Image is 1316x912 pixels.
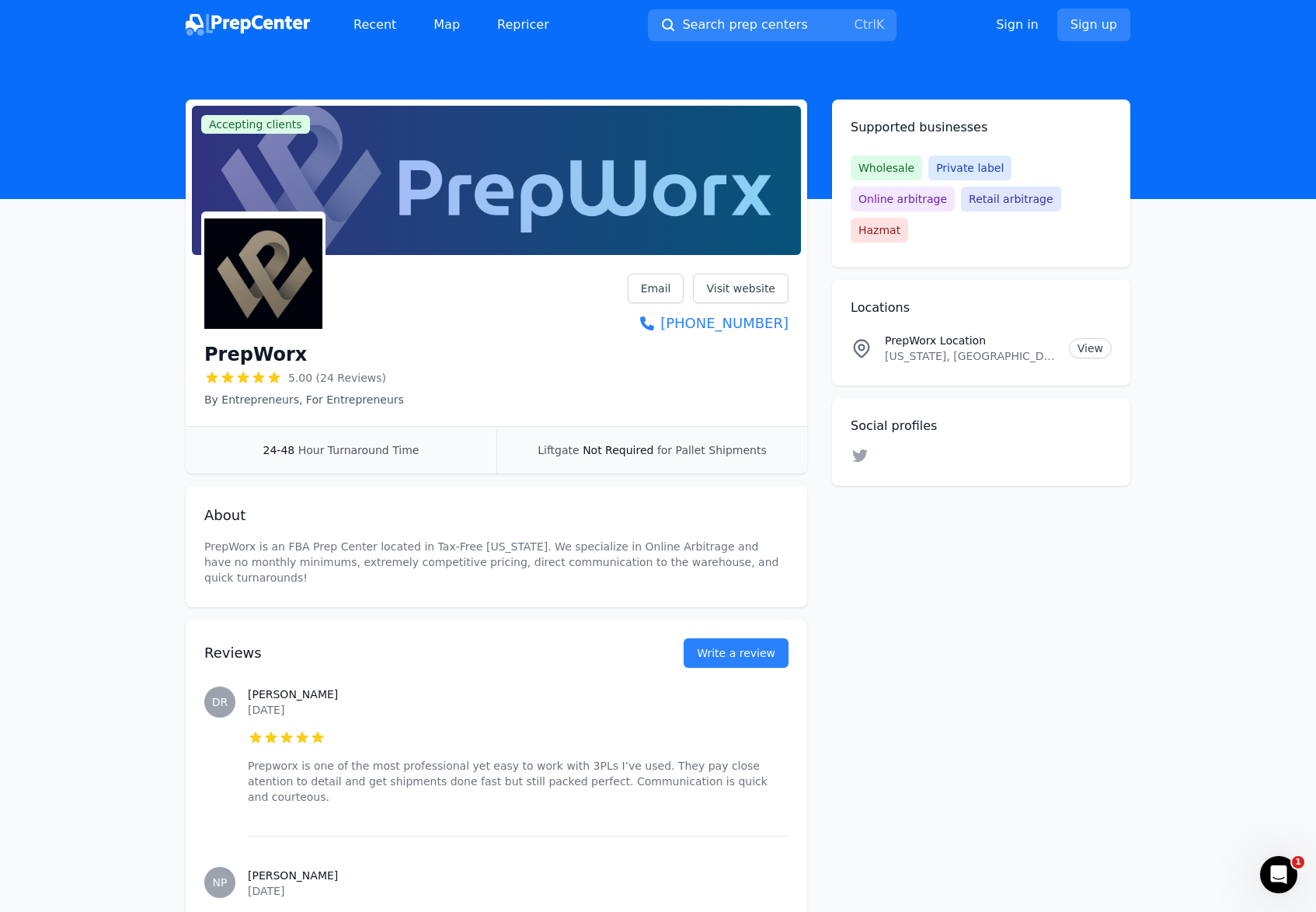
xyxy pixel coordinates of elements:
[885,348,1057,364] p: [US_STATE], [GEOGRAPHIC_DATA]
[204,392,404,407] p: By Entrepreneurs, For Entrepreneurs
[583,444,653,456] span: Not Required
[212,697,228,708] span: DR
[851,417,1112,435] h2: Social profiles
[248,758,789,805] p: Prepworx is one of the most professional yet easy to work with 3PLs I’ve used. They pay close ate...
[421,9,472,40] a: Map
[248,687,789,702] h3: [PERSON_NAME]
[851,299,1112,317] h2: Locations
[341,9,409,40] a: Recent
[657,444,767,456] span: for Pallet Shipments
[684,638,789,668] a: Write a review
[248,868,789,883] h3: [PERSON_NAME]
[928,155,1011,180] span: Private label
[204,539,789,585] p: PrepWorx is an FBA Prep Center located in Tax-Free [US_STATE]. We specialize in Online Arbitrage ...
[1292,856,1304,868] span: 1
[204,505,789,526] h2: About
[263,444,295,456] span: 24-48
[1069,338,1112,358] a: View
[628,274,684,303] a: Email
[851,187,955,211] span: Online arbitrage
[996,16,1039,34] a: Sign in
[288,370,386,386] span: 5.00 (24 Reviews)
[485,9,562,40] a: Repricer
[186,14,310,36] img: PrepCenter
[1057,9,1130,41] a: Sign up
[628,313,789,334] a: [PHONE_NUMBER]
[298,444,420,456] span: Hour Turnaround Time
[1260,856,1297,893] iframe: Intercom live chat
[851,218,908,243] span: Hazmat
[248,885,284,897] time: [DATE]
[204,342,307,367] h1: PrepWorx
[851,118,1112,137] h2: Supported businesses
[682,16,807,34] span: Search prep centers
[201,115,310,134] span: Accepting clients
[693,274,789,303] a: Visit website
[538,444,579,456] span: Liftgate
[204,642,634,664] h2: Reviews
[851,155,922,180] span: Wholesale
[648,9,896,41] button: Search prep centersCtrlK
[213,877,228,888] span: NP
[885,333,1057,348] p: PrepWorx Location
[876,17,885,32] kbd: K
[854,17,876,32] kbd: Ctrl
[961,187,1060,211] span: Retail arbitrage
[204,215,322,333] img: PrepWorx
[248,704,284,716] time: [DATE]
